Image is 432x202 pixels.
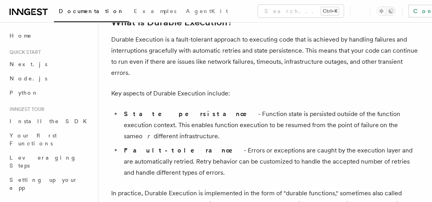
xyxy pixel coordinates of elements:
[6,173,93,195] a: Setting up your app
[6,151,93,173] a: Leveraging Steps
[121,145,419,178] li: - Errors or exceptions are caught by the execution layer and are automatically retried. Retry beh...
[10,118,92,124] span: Install the SDK
[6,29,93,43] a: Home
[258,5,344,17] button: Search...Ctrl+K
[321,7,339,15] kbd: Ctrl+K
[6,49,41,55] span: Quick start
[6,106,44,112] span: Inngest tour
[6,57,93,71] a: Next.js
[10,32,32,40] span: Home
[377,6,396,16] button: Toggle dark mode
[186,8,228,14] span: AgentKit
[181,2,233,21] a: AgentKit
[139,132,154,140] em: or
[6,128,93,151] a: Your first Functions
[10,61,47,67] span: Next.js
[54,2,129,22] a: Documentation
[6,114,93,128] a: Install the SDK
[111,34,419,78] p: Durable Execution is a fault-tolerant approach to executing code that is achieved by handling fai...
[134,8,176,14] span: Examples
[10,75,47,82] span: Node.js
[6,86,93,100] a: Python
[124,110,258,118] strong: State persistance
[10,90,39,96] span: Python
[6,71,93,86] a: Node.js
[10,132,57,147] span: Your first Functions
[111,88,419,99] p: Key aspects of Durable Execution include:
[10,177,78,191] span: Setting up your app
[129,2,181,21] a: Examples
[59,8,124,14] span: Documentation
[124,147,244,154] strong: Fault-tolerance
[121,109,419,142] li: - Function state is persisted outside of the function execution context. This enables function ex...
[10,154,77,169] span: Leveraging Steps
